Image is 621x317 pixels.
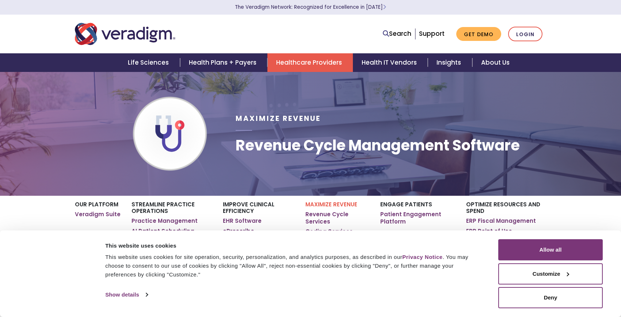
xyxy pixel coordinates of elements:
a: Login [508,27,542,42]
span: Learn More [383,4,386,11]
a: ERP Fiscal Management [466,217,536,225]
a: AI Patient Scheduling [132,228,194,235]
div: This website uses cookies for site operation, security, personalization, and analytics purposes, ... [105,253,482,279]
a: Practice Management [132,217,198,225]
a: EHR Software [223,217,262,225]
a: Revenue Cycle Services [305,211,369,225]
a: Healthcare Providers [267,53,353,72]
a: Privacy Notice [402,254,442,260]
a: Life Sciences [119,53,180,72]
button: Allow all [498,239,603,260]
button: Customize [498,263,603,284]
a: Coding Services [305,228,353,235]
a: Health IT Vendors [353,53,428,72]
a: Patient Engagement Platform [380,211,455,225]
a: Search [383,29,411,39]
h1: Revenue Cycle Management Software [236,137,520,154]
a: Health Plans + Payers [180,53,267,72]
span: Maximize Revenue [236,114,321,123]
a: Support [419,29,445,38]
a: ERP Point of Use [466,228,512,235]
a: About Us [472,53,518,72]
a: The Veradigm Network: Recognized for Excellence in [DATE]Learn More [235,4,386,11]
a: Get Demo [456,27,501,41]
a: Show details [105,289,148,300]
a: Insights [428,53,472,72]
a: Veradigm Suite [75,211,121,218]
div: This website uses cookies [105,241,482,250]
img: Veradigm logo [75,22,175,46]
a: ePrescribe [223,228,254,235]
button: Deny [498,287,603,308]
